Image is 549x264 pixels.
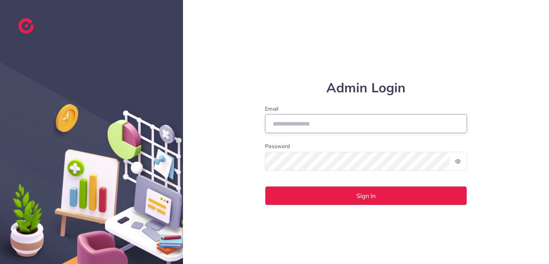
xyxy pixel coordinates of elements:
[356,193,376,199] span: Sign In
[18,18,34,34] img: logo
[265,142,290,150] label: Password
[265,80,467,96] h1: Admin Login
[265,105,467,113] label: Email
[265,186,467,205] button: Sign In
